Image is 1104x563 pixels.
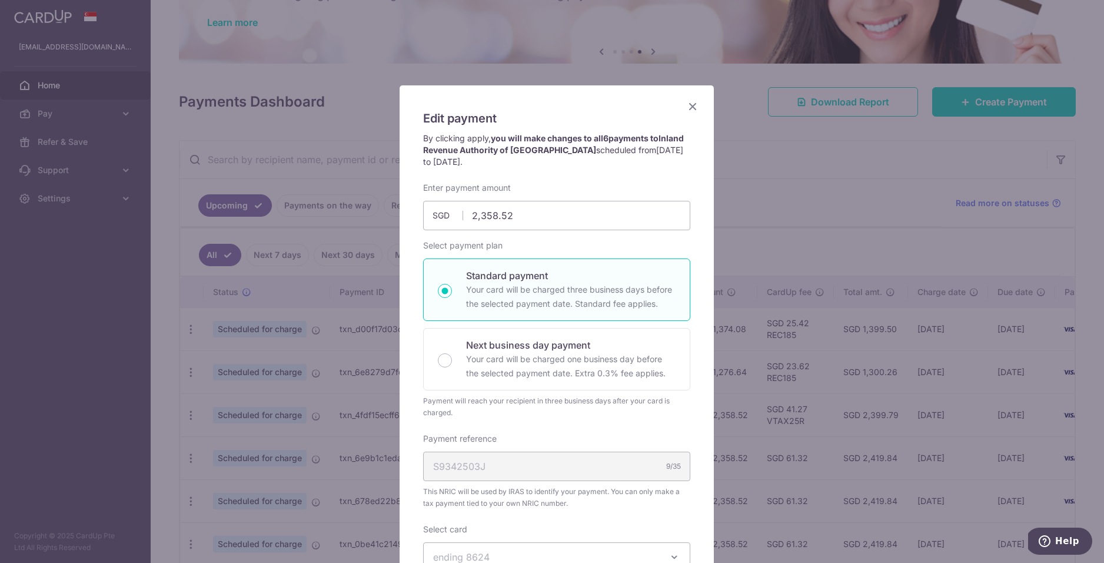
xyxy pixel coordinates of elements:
label: Enter payment amount [423,182,511,194]
div: 9/35 [666,461,681,472]
span: This NRIC will be used by IRAS to identify your payment. You can only make a tax payment tied to ... [423,486,690,509]
span: 6 [603,133,608,143]
p: Next business day payment [466,338,676,352]
p: Standard payment [466,269,676,283]
iframe: Opens a widget where you can find more information [1028,528,1092,557]
strong: you will make changes to all payments to [423,133,684,155]
input: 0.00 [423,201,690,230]
label: Select card [423,524,467,535]
div: Payment will reach your recipient in three business days after your card is charged. [423,395,690,419]
span: SGD [433,210,463,221]
p: By clicking apply, scheduled from . [423,133,690,168]
h5: Edit payment [423,109,690,128]
label: Select payment plan [423,240,503,251]
p: Your card will be charged three business days before the selected payment date. Standard fee appl... [466,283,676,311]
p: Your card will be charged one business day before the selected payment date. Extra 0.3% fee applies. [466,352,676,380]
button: Close [686,100,700,114]
label: Payment reference [423,433,497,445]
span: ending 8624 [433,551,490,563]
